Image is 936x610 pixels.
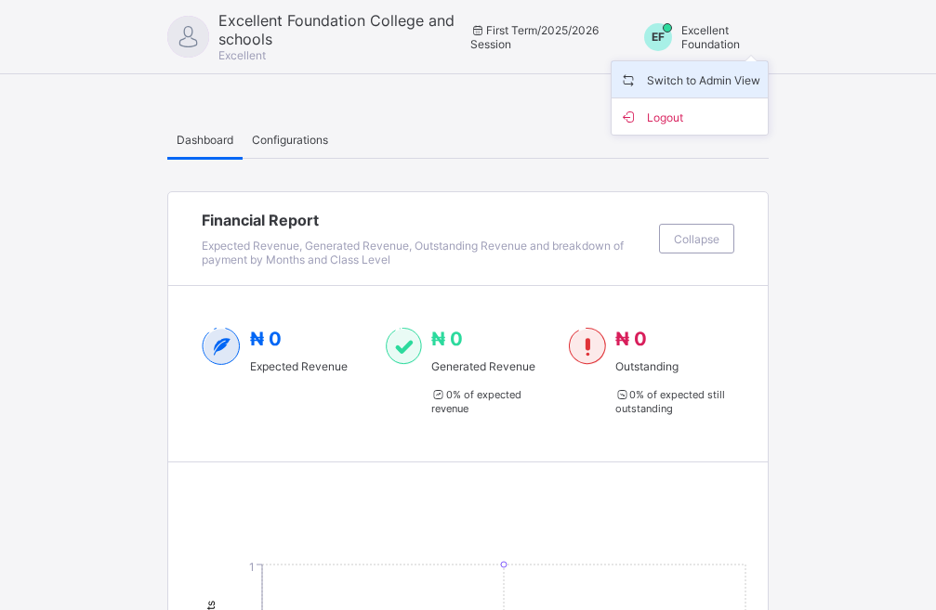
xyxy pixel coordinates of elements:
span: ₦ 0 [431,328,463,350]
span: Excellent Foundation College and schools [218,11,456,48]
span: Logout [619,106,760,127]
li: dropdown-list-item-buttom-1 [612,98,768,135]
span: Financial Report [202,211,650,229]
span: Expected Revenue [250,359,348,373]
span: Dashboard [177,133,233,147]
span: ₦ 0 [615,328,647,350]
span: Configurations [252,133,328,147]
span: Outstanding [615,359,734,373]
span: Expected Revenue, Generated Revenue, Outstanding Revenue and breakdown of payment by Months and C... [202,239,624,266]
img: expected-2.4343d3e9d0c965b919479240f3db56ac.svg [202,328,241,365]
span: Generated Revenue [431,359,550,373]
img: paid-1.3eb1404cbcb1d3b736510a26bbfa3ccb.svg [386,328,422,365]
span: session/term information [470,23,599,51]
li: dropdown-list-item-name-0 [612,61,768,98]
span: EF [652,30,665,44]
span: Excellent [218,48,266,62]
span: ₦ 0 [250,328,282,350]
img: outstanding-1.146d663e52f09953f639664a84e30106.svg [569,328,605,365]
span: Switch to Admin View [619,69,760,90]
span: Collapse [674,232,719,246]
span: Excellent Foundation [681,23,740,51]
span: 0 % of expected revenue [431,388,521,415]
tspan: 1 [249,560,255,574]
span: 0 % of expected still outstanding [615,388,725,415]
